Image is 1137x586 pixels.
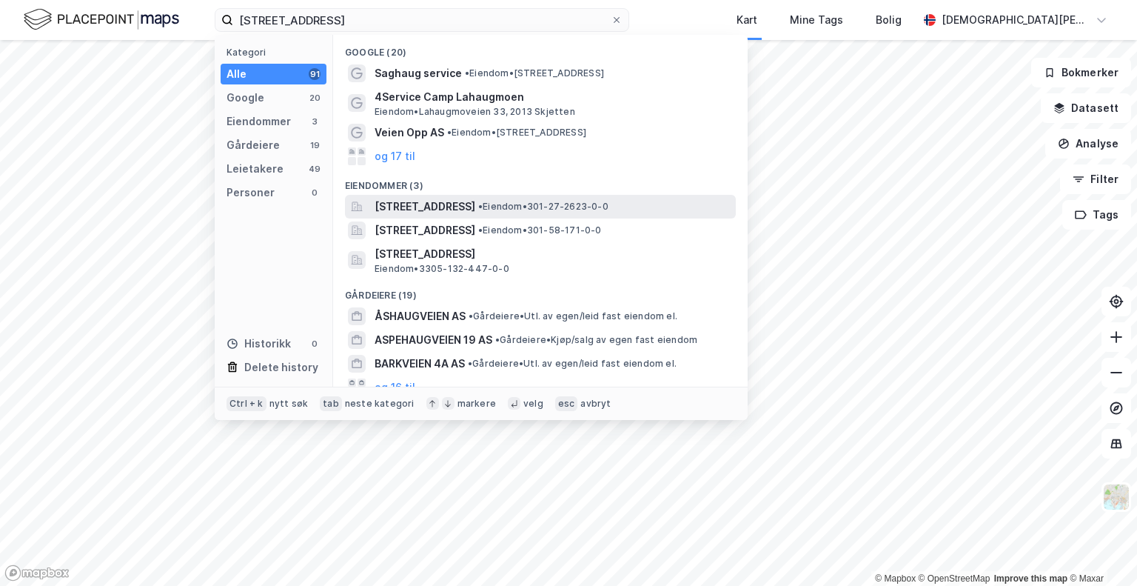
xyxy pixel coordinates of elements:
span: • [447,127,452,138]
div: Ctrl + k [227,396,266,411]
span: Gårdeiere • Utl. av egen/leid fast eiendom el. [468,358,677,370]
div: Alle [227,65,246,83]
img: Z [1102,483,1130,511]
span: Eiendom • 301-58-171-0-0 [478,224,602,236]
a: Improve this map [994,573,1067,584]
span: Eiendom • Lahaugmoveien 33, 2013 Skjetten [375,106,575,118]
button: Datasett [1041,93,1131,123]
span: Eiendom • [STREET_ADDRESS] [447,127,586,139]
span: • [465,67,469,79]
div: 20 [309,92,321,104]
button: Analyse [1045,129,1131,159]
span: Saghaug service [375,64,462,82]
button: og 17 til [375,147,415,165]
span: Eiendom • 301-27-2623-0-0 [478,201,608,213]
span: ÅSHAUGVEIEN AS [375,307,466,325]
span: [STREET_ADDRESS] [375,222,475,239]
span: Gårdeiere • Kjøp/salg av egen fast eiendom [495,334,697,346]
div: 3 [309,116,321,127]
span: 4Service Camp Lahaugmoen [375,88,730,106]
div: [DEMOGRAPHIC_DATA][PERSON_NAME] [942,11,1090,29]
span: ASPEHAUGVEIEN 19 AS [375,331,492,349]
span: Veien Opp AS [375,124,444,141]
iframe: Chat Widget [1063,515,1137,586]
div: Eiendommer [227,113,291,130]
div: Kategori [227,47,326,58]
input: Søk på adresse, matrikkel, gårdeiere, leietakere eller personer [233,9,611,31]
div: esc [555,396,578,411]
div: nytt søk [269,398,309,410]
div: Historikk [227,335,291,353]
div: Eiendommer (3) [333,168,748,195]
div: tab [320,396,342,411]
span: BARKVEIEN 4A AS [375,355,465,373]
div: Mine Tags [790,11,843,29]
span: [STREET_ADDRESS] [375,198,475,216]
span: • [478,224,483,236]
div: avbryt [580,398,611,410]
a: OpenStreetMap [919,573,990,584]
span: • [468,358,472,369]
button: Filter [1060,164,1131,194]
div: Bolig [876,11,902,29]
div: markere [457,398,496,410]
div: Kart [737,11,757,29]
div: Delete history [244,359,318,376]
div: Personer [227,184,275,202]
span: Eiendom • [STREET_ADDRESS] [465,67,604,79]
div: 0 [309,187,321,199]
span: Gårdeiere • Utl. av egen/leid fast eiendom el. [469,310,677,322]
button: Bokmerker [1031,58,1131,87]
div: 19 [309,139,321,151]
a: Mapbox [875,573,916,584]
span: • [495,334,500,345]
div: Google (20) [333,35,748,61]
button: og 16 til [375,379,415,396]
div: Leietakere [227,160,284,178]
span: • [469,310,473,322]
button: Tags [1062,200,1131,230]
div: 49 [309,163,321,175]
span: [STREET_ADDRESS] [375,245,730,263]
div: 0 [309,338,321,350]
div: Gårdeiere [227,136,280,154]
div: Gårdeiere (19) [333,278,748,304]
div: 91 [309,68,321,80]
div: Google [227,89,264,107]
span: • [478,201,483,212]
div: Kontrollprogram for chat [1063,515,1137,586]
div: neste kategori [345,398,415,410]
img: logo.f888ab2527a4732fd821a326f86c7f29.svg [24,7,179,33]
span: Eiendom • 3305-132-447-0-0 [375,263,509,275]
a: Mapbox homepage [4,565,70,582]
div: velg [523,398,543,410]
